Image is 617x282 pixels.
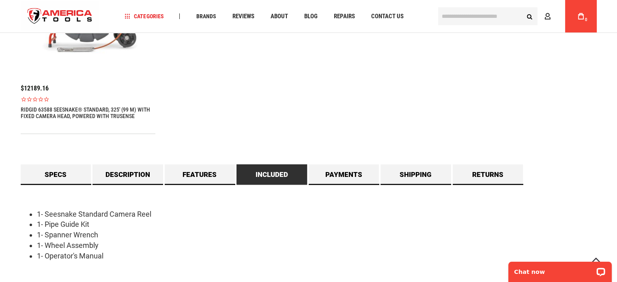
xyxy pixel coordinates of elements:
[37,210,41,218] span: 1
[37,252,41,260] span: 1
[270,13,288,19] span: About
[453,164,523,185] a: Returns
[236,164,307,185] a: Included
[228,11,258,22] a: Reviews
[232,13,254,19] span: Reviews
[165,164,235,185] a: Features
[304,13,317,19] span: Blog
[21,164,91,185] a: Specs
[21,84,49,92] span: $12189.16
[330,11,358,22] a: Repairs
[37,219,597,230] li: - Pipe Guide Kit
[309,164,379,185] a: Payments
[21,1,99,32] img: America Tools
[522,9,537,24] button: Search
[21,96,156,102] span: Rated 0.0 out of 5 stars 0 reviews
[503,256,617,282] iframe: LiveChat chat widget
[21,106,156,119] a: RIDGID 63588 SEESNAKE® STANDARD, 325' (99 M) WITH FIXED CAMERA HEAD, POWERED WITH TRUSENSE
[196,13,216,19] span: Brands
[267,11,291,22] a: About
[92,164,163,185] a: Description
[333,13,355,19] span: Repairs
[37,241,41,250] span: 1
[125,13,163,19] span: Categories
[37,230,41,239] span: 1
[37,230,597,240] li: - Spanner Wrench
[192,11,219,22] a: Brands
[37,209,597,220] li: - Seesnake Standard Camera Reel
[300,11,321,22] a: Blog
[381,164,451,185] a: Shipping
[367,11,407,22] a: Contact Us
[37,240,597,251] li: - Wheel Assembly
[371,13,403,19] span: Contact Us
[121,11,167,22] a: Categories
[37,220,41,228] span: 1
[21,1,99,32] a: store logo
[37,251,597,261] li: - Operator's Manual
[585,17,587,22] span: 0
